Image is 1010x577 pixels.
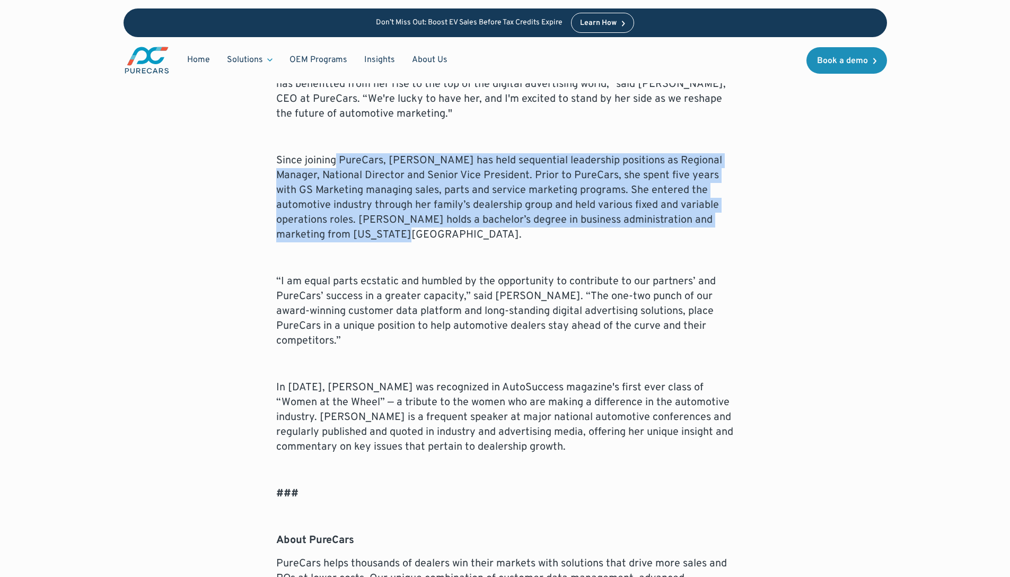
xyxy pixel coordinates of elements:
[276,130,734,145] p: ‍
[281,50,356,70] a: OEM Programs
[376,19,563,28] p: Don’t Miss Out: Boost EV Sales Before Tax Credits Expire
[124,46,170,75] a: main
[124,46,170,75] img: purecars logo
[276,380,734,454] p: In [DATE], [PERSON_NAME] was recognized in AutoSuccess magazine's first ever class of “Women at t...
[356,50,403,70] a: Insights
[218,50,281,70] div: Solutions
[571,13,634,33] a: Learn How
[276,274,734,348] p: “I am equal parts ecstatic and humbled by the opportunity to contribute to our partners’ and Pure...
[276,534,354,547] strong: About PureCars
[276,251,734,266] p: ‍
[806,47,887,74] a: Book a demo
[179,50,218,70] a: Home
[817,57,868,65] div: Book a demo
[227,54,263,66] div: Solutions
[580,20,617,27] div: Learn How
[276,153,734,242] p: Since joining PureCars, [PERSON_NAME] has held sequential leadership positions as Regional Manage...
[276,62,734,121] p: "[PERSON_NAME] is one of the most talented people in the automotive business and PureCars has ben...
[276,357,734,372] p: ‍
[276,487,298,501] strong: ###
[403,50,456,70] a: About Us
